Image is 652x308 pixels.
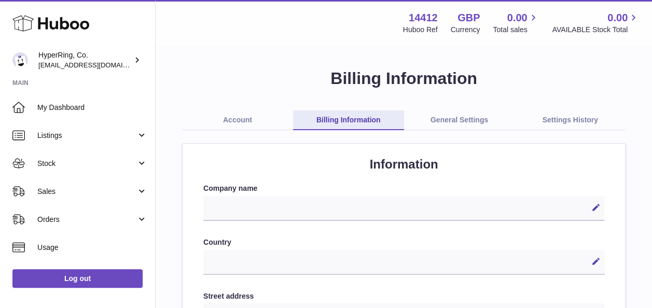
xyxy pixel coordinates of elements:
span: Listings [37,131,136,141]
a: General Settings [404,110,515,130]
strong: 14412 [409,11,438,25]
span: Sales [37,187,136,197]
label: Company name [203,184,604,193]
label: Country [203,237,604,247]
a: 0.00 AVAILABLE Stock Total [552,11,640,35]
span: AVAILABLE Stock Total [552,25,640,35]
strong: GBP [457,11,480,25]
span: [EMAIL_ADDRESS][DOMAIN_NAME] [38,61,152,69]
div: HyperRing, Co. [38,50,132,70]
span: 0.00 [507,11,528,25]
span: Usage [37,243,147,253]
img: internalAdmin-14412@internal.huboo.com [12,52,28,68]
span: Orders [37,215,136,225]
h1: Billing Information [172,67,635,90]
a: Log out [12,269,143,288]
span: 0.00 [607,11,628,25]
span: Total sales [493,25,539,35]
div: Currency [451,25,480,35]
span: Stock [37,159,136,169]
a: Settings History [515,110,626,130]
a: Account [182,110,293,130]
span: My Dashboard [37,103,147,113]
h2: Information [203,156,604,173]
label: Street address [203,291,604,301]
a: 0.00 Total sales [493,11,539,35]
div: Huboo Ref [403,25,438,35]
a: Billing Information [293,110,404,130]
